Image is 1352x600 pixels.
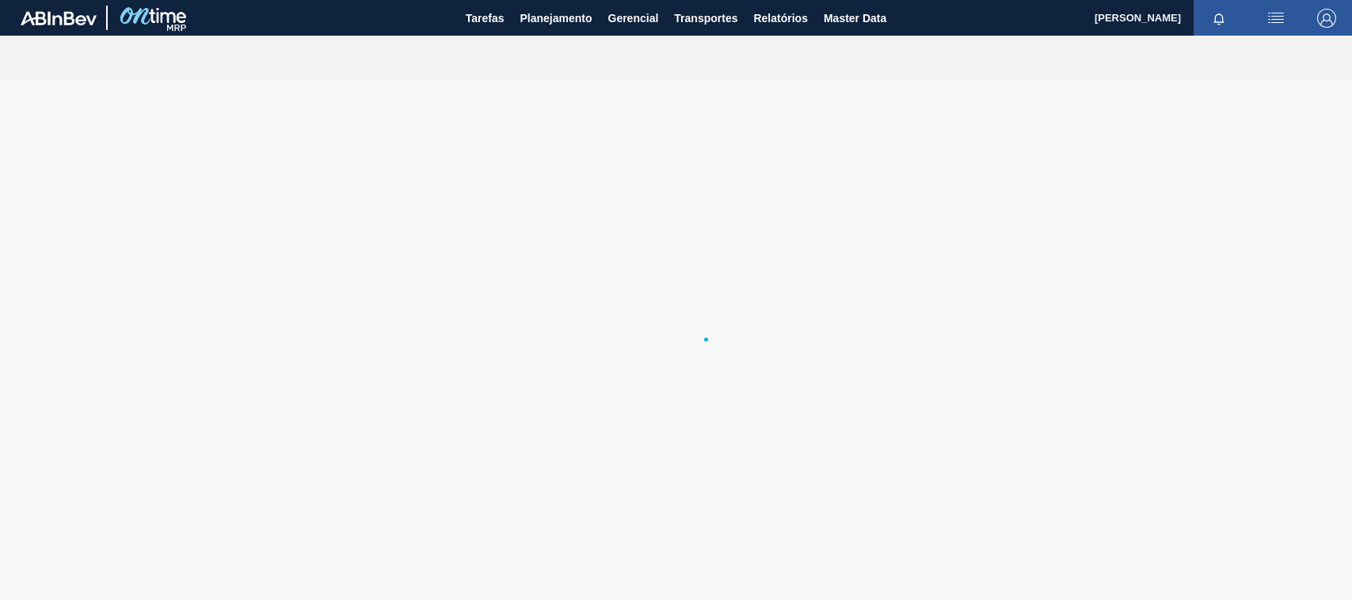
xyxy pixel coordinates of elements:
span: Master Data [824,9,886,28]
img: TNhmsLtSVTkK8tSr43FrP2fwEKptu5GPRR3wAAAABJRU5ErkJggg== [21,11,97,25]
button: Notificações [1194,7,1244,29]
img: Logout [1317,9,1336,28]
span: Relatórios [753,9,807,28]
span: Gerencial [608,9,659,28]
span: Tarefas [466,9,505,28]
img: userActions [1266,9,1285,28]
span: Transportes [674,9,737,28]
span: Planejamento [520,9,592,28]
